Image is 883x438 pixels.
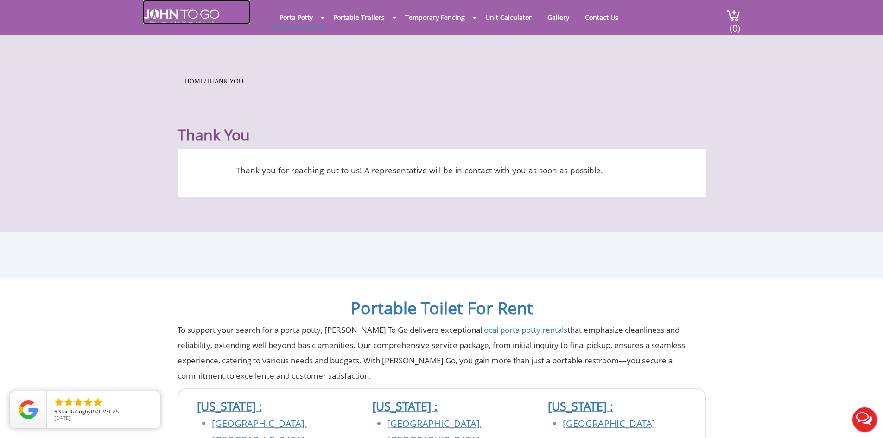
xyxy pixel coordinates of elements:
ul: / [184,74,699,86]
span: 5 [54,408,57,415]
a: [US_STATE] : [372,398,438,414]
a: [US_STATE] : [548,398,613,414]
li:  [92,397,103,408]
h1: Thank You [178,103,706,144]
a: [GEOGRAPHIC_DATA] [563,417,655,430]
a: Unit Calculator [478,8,539,26]
span: (0) [729,14,740,34]
p: Thank you for reaching out to us! A representative will be in contact with you as soon as possible. [191,163,648,178]
a: Gallery [540,8,576,26]
span: Star Rating [58,408,85,415]
a: Portable Trailers [326,8,392,26]
a: [US_STATE] : [197,398,262,414]
img: JOHN to go [143,9,219,24]
a: Thank You [206,76,243,85]
a: Home [184,76,204,85]
span: by [54,409,153,415]
a: local porta potty rentals [482,324,567,335]
li:  [63,397,74,408]
span: [DATE] [54,414,70,421]
li:  [83,397,94,408]
p: To support your search for a porta potty, [PERSON_NAME] To Go delivers exceptional that emphasize... [178,322,706,383]
li:  [73,397,84,408]
span: RMF VEGAS [91,408,119,415]
img: Review Rating [19,400,38,419]
img: cart a [726,9,740,22]
a: Porta Potty [273,8,320,26]
a: Temporary Fencing [398,8,472,26]
button: Live Chat [846,401,883,438]
li:  [53,397,64,408]
a: Portable Toilet For Rent [350,297,533,319]
a: Contact Us [578,8,625,26]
